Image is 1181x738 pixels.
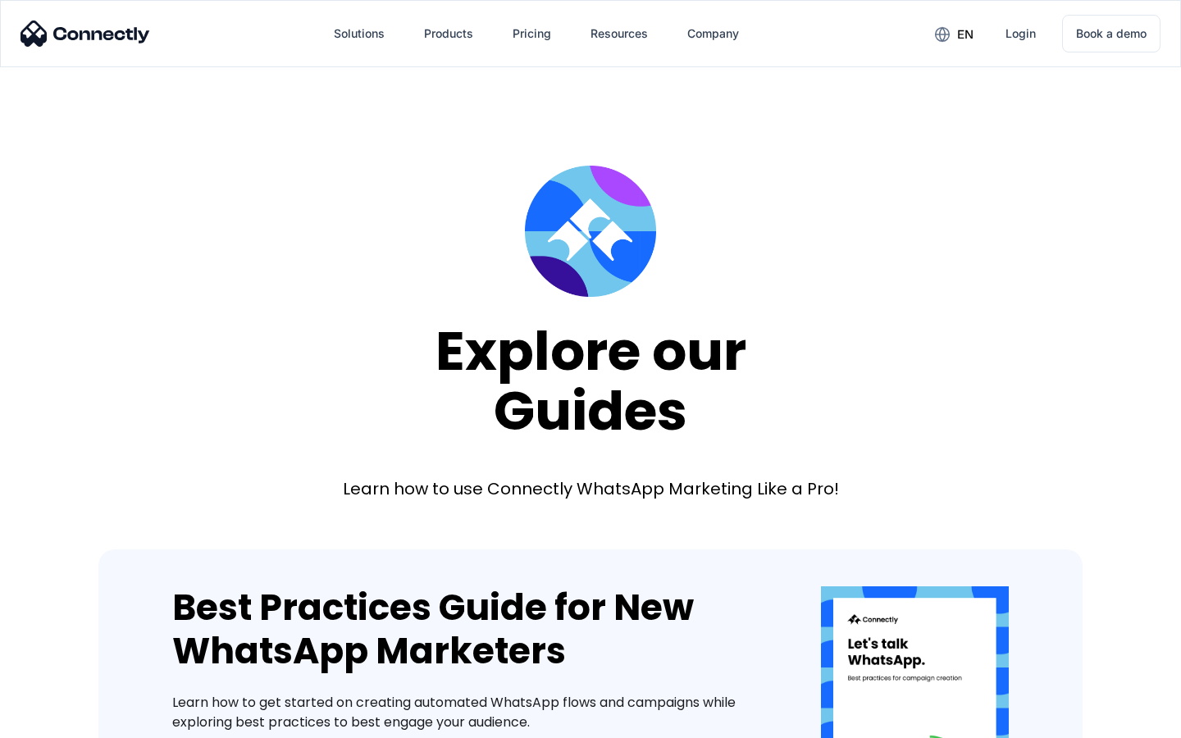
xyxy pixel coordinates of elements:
[992,14,1049,53] a: Login
[172,586,772,673] div: Best Practices Guide for New WhatsApp Marketers
[343,477,839,500] div: Learn how to use Connectly WhatsApp Marketing Like a Pro!
[687,22,739,45] div: Company
[957,23,974,46] div: en
[499,14,564,53] a: Pricing
[172,693,772,732] div: Learn how to get started on creating automated WhatsApp flows and campaigns while exploring best ...
[513,22,551,45] div: Pricing
[33,709,98,732] ul: Language list
[16,709,98,732] aside: Language selected: English
[21,20,150,47] img: Connectly Logo
[1005,22,1036,45] div: Login
[590,22,648,45] div: Resources
[435,321,746,440] div: Explore our Guides
[424,22,473,45] div: Products
[334,22,385,45] div: Solutions
[1062,15,1160,52] a: Book a demo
